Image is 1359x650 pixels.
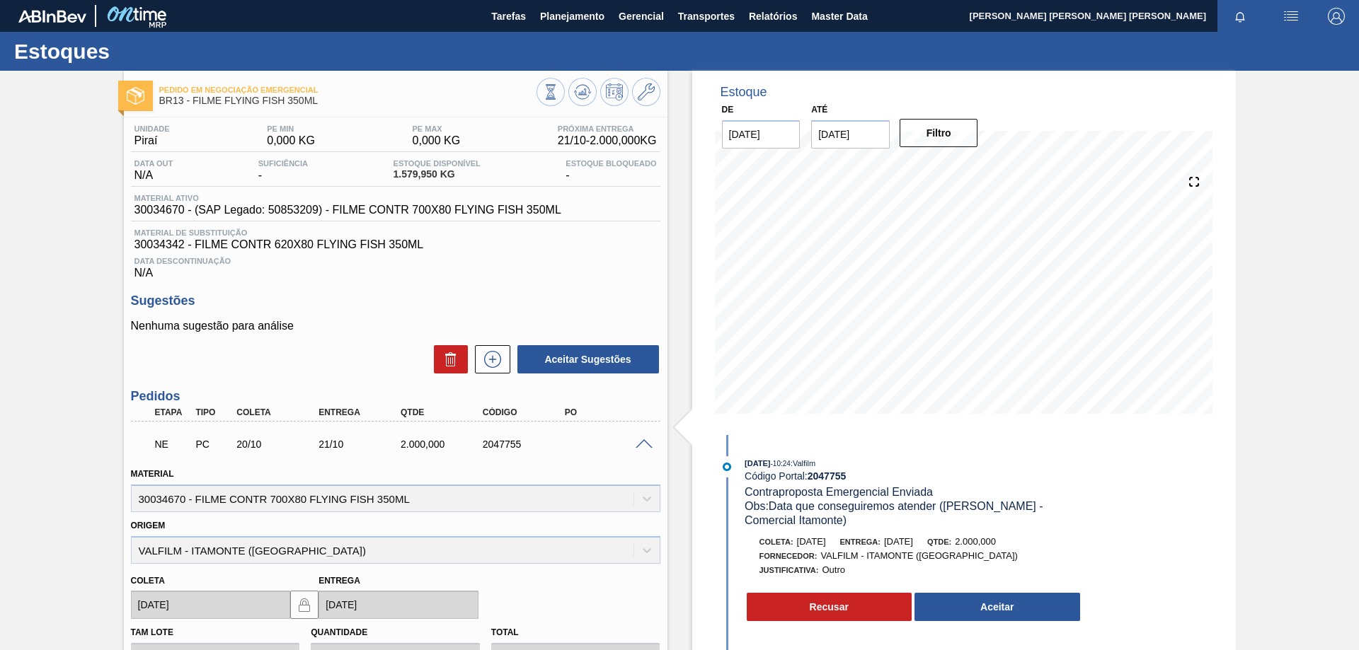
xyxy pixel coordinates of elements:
[233,439,325,450] div: 20/10/2025
[394,159,481,168] span: Estoque Disponível
[619,8,664,25] span: Gerencial
[491,627,519,637] label: Total
[600,78,629,106] button: Programar Estoque
[192,439,234,450] div: Pedido de Compra
[131,320,660,332] p: Nenhuma sugestão para análise
[759,552,818,560] span: Fornecedor:
[510,344,660,375] div: Aceitar Sugestões
[131,469,174,479] label: Material
[632,78,660,106] button: Ir ao Master Data / Geral
[319,576,360,586] label: Entrega
[131,627,173,637] label: Tam lote
[745,500,1046,526] span: Obs: Data que conseguiremos atender ([PERSON_NAME] - Comercial Itamonte)
[131,576,165,586] label: Coleta
[820,550,1018,561] span: VALFILM - ITAMONTE ([GEOGRAPHIC_DATA])
[811,8,867,25] span: Master Data
[315,439,407,450] div: 21/10/2025
[479,439,571,450] div: 2047755
[311,627,367,637] label: Quantidade
[233,407,325,417] div: Coleta
[397,407,489,417] div: Qtde
[131,251,660,279] div: N/A
[1283,8,1300,25] img: userActions
[413,134,461,147] span: 0,000 KG
[955,536,996,547] span: 2.000,000
[258,159,308,168] span: Suficiência
[811,105,827,115] label: Até
[290,591,319,619] button: locked
[822,564,845,575] span: Outro
[558,134,657,147] span: 21/10 - 2.000,000 KG
[721,85,767,100] div: Estoque
[562,159,660,182] div: -
[134,228,657,237] span: Material de Substituição
[927,538,951,546] span: Qtde:
[134,257,657,265] span: Data Descontinuação
[192,407,234,417] div: Tipo
[151,429,194,460] div: Pedido em Negociação Emergencial
[134,159,173,168] span: Data out
[155,439,190,450] p: NE
[134,204,561,216] span: 30034670 - (SAP Legado: 50853209) - FILME CONTR 700X80 FLYING FISH 350ML
[771,460,791,468] span: - 10:24
[427,345,468,373] div: Excluir Sugestões
[1328,8,1345,25] img: Logout
[255,159,311,182] div: -
[131,591,291,619] input: dd/mm/yyyy
[296,596,313,613] img: locked
[134,124,170,133] span: Unidade
[678,8,735,25] span: Transportes
[808,470,847,482] strong: 2047755
[491,8,526,25] span: Tarefas
[568,78,597,106] button: Atualizar Gráfico
[14,43,265,59] h1: Estoques
[745,486,933,498] span: Contraproposta Emergencial Enviada
[397,439,489,450] div: 2.000,000
[558,124,657,133] span: Próxima Entrega
[722,120,801,149] input: dd/mm/yyyy
[159,95,537,106] span: BR13 - FILME FLYING FISH 350ML
[722,105,734,115] label: De
[319,591,478,619] input: dd/mm/yyyy
[517,345,659,373] button: Aceitar Sugestões
[749,8,797,25] span: Relatórios
[134,194,561,202] span: Material ativo
[267,124,315,133] span: PE MIN
[884,536,913,547] span: [DATE]
[561,407,653,417] div: PO
[131,389,660,404] h3: Pedidos
[394,169,481,180] span: 1.579,950 KG
[791,459,815,468] span: : Valfilm
[900,119,978,147] button: Filtro
[131,521,166,530] label: Origem
[797,536,826,547] span: [DATE]
[745,470,1081,482] div: Código Portal:
[759,566,819,574] span: Justificativa:
[134,238,657,251] span: 30034342 - FILME CONTR 620X80 FLYING FISH 350ML
[747,593,912,621] button: Recusar
[914,593,1080,621] button: Aceitar
[413,124,461,133] span: PE MAX
[566,159,656,168] span: Estoque Bloqueado
[759,538,793,546] span: Coleta:
[540,8,604,25] span: Planejamento
[131,294,660,308] h3: Sugestões
[151,407,194,417] div: Etapa
[811,120,890,149] input: dd/mm/yyyy
[159,86,537,94] span: Pedido em Negociação Emergencial
[479,407,571,417] div: Código
[267,134,315,147] span: 0,000 KG
[537,78,565,106] button: Visão Geral dos Estoques
[1217,6,1263,26] button: Notificações
[18,10,86,23] img: TNhmsLtSVTkK8tSr43FrP2fwEKptu5GPRR3wAAAABJRU5ErkJggg==
[745,459,770,468] span: [DATE]
[468,345,510,373] div: Nova sugestão
[315,407,407,417] div: Entrega
[723,463,731,471] img: atual
[127,87,144,105] img: Ícone
[131,159,177,182] div: N/A
[134,134,170,147] span: Piraí
[840,538,881,546] span: Entrega:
